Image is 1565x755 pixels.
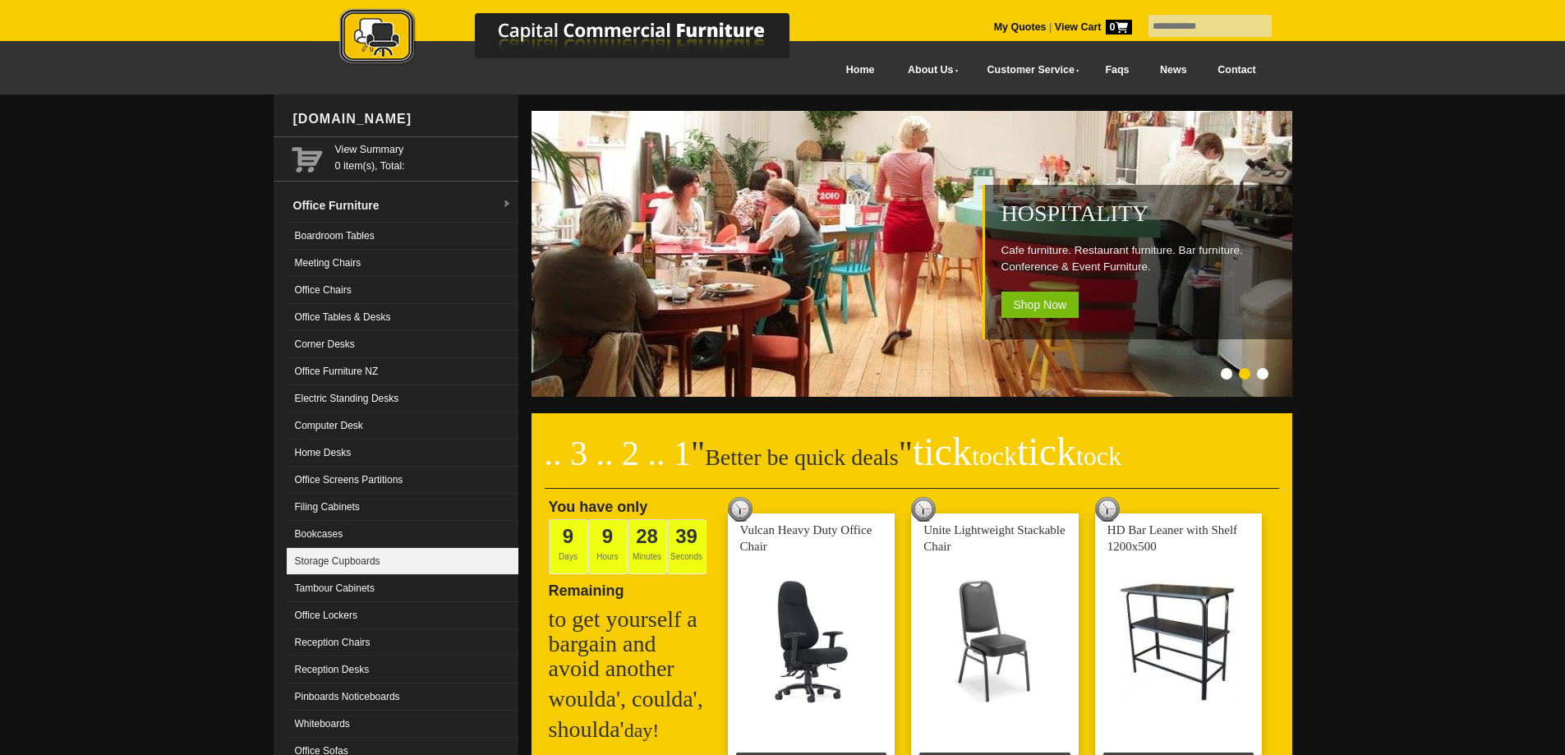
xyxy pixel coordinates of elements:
span: Seconds [667,519,707,574]
li: Page dot 1 [1221,368,1232,380]
a: Meeting Chairs [287,250,518,277]
img: dropdown [502,200,512,209]
h2: to get yourself a bargain and avoid another [549,607,713,681]
div: [DOMAIN_NAME] [287,94,518,144]
h2: Better be quick deals [545,440,1279,489]
span: 9 [563,525,573,547]
a: Electric Standing Desks [287,385,518,412]
a: Faqs [1090,52,1145,89]
span: .. 3 .. 2 .. 1 [545,435,692,472]
a: Office Furnituredropdown [287,189,518,223]
img: tick tock deal clock [1095,497,1120,522]
span: 0 item(s), Total: [335,141,512,172]
a: Office Screens Partitions [287,467,518,494]
a: Corner Desks [287,331,518,358]
span: 39 [675,525,697,547]
a: View Cart0 [1052,21,1131,33]
a: View Summary [335,141,512,158]
li: Page dot 2 [1239,368,1250,380]
a: Pinboards Noticeboards [287,684,518,711]
span: tock [972,441,1017,471]
span: 0 [1106,20,1132,35]
a: Office Lockers [287,602,518,629]
span: You have only [549,499,648,515]
a: Whiteboards [287,711,518,738]
a: Computer Desk [287,412,518,440]
img: tick tock deal clock [728,497,753,522]
span: " [691,435,705,472]
span: 9 [602,525,613,547]
span: Days [549,519,588,574]
h2: Hospitality [1001,201,1284,226]
a: Boardroom Tables [287,223,518,250]
img: Capital Commercial Furniture Logo [294,8,869,68]
h2: shoulda' [549,717,713,743]
span: " [899,435,1121,472]
img: Hospitality [532,111,1296,397]
a: Office Chairs [287,277,518,304]
span: Hours [588,519,628,574]
h2: woulda', coulda', [549,687,713,711]
a: Customer Service [969,52,1089,89]
a: Storage Cupboards [287,548,518,575]
a: About Us [890,52,969,89]
strong: View Cart [1055,21,1132,33]
span: 28 [636,525,658,547]
span: tock [1076,441,1121,471]
a: Tambour Cabinets [287,575,518,602]
a: Reception Desks [287,656,518,684]
span: Remaining [549,576,624,599]
img: tick tock deal clock [911,497,936,522]
a: Reception Chairs [287,629,518,656]
a: News [1144,52,1202,89]
a: Capital Commercial Furniture Logo [294,8,869,73]
a: My Quotes [994,21,1047,33]
span: tick tick [913,430,1121,473]
a: Office Tables & Desks [287,304,518,331]
a: Hospitality Cafe furniture. Restaurant furniture. Bar furniture. Conference & Event Furniture. Sh... [532,388,1296,399]
p: Cafe furniture. Restaurant furniture. Bar furniture. Conference & Event Furniture. [1001,242,1284,275]
a: Bookcases [287,521,518,548]
span: day! [624,720,660,741]
span: Minutes [628,519,667,574]
li: Page dot 3 [1257,368,1268,380]
a: Office Furniture NZ [287,358,518,385]
a: Contact [1202,52,1271,89]
a: Filing Cabinets [287,494,518,521]
span: Shop Now [1001,292,1079,318]
a: Home Desks [287,440,518,467]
